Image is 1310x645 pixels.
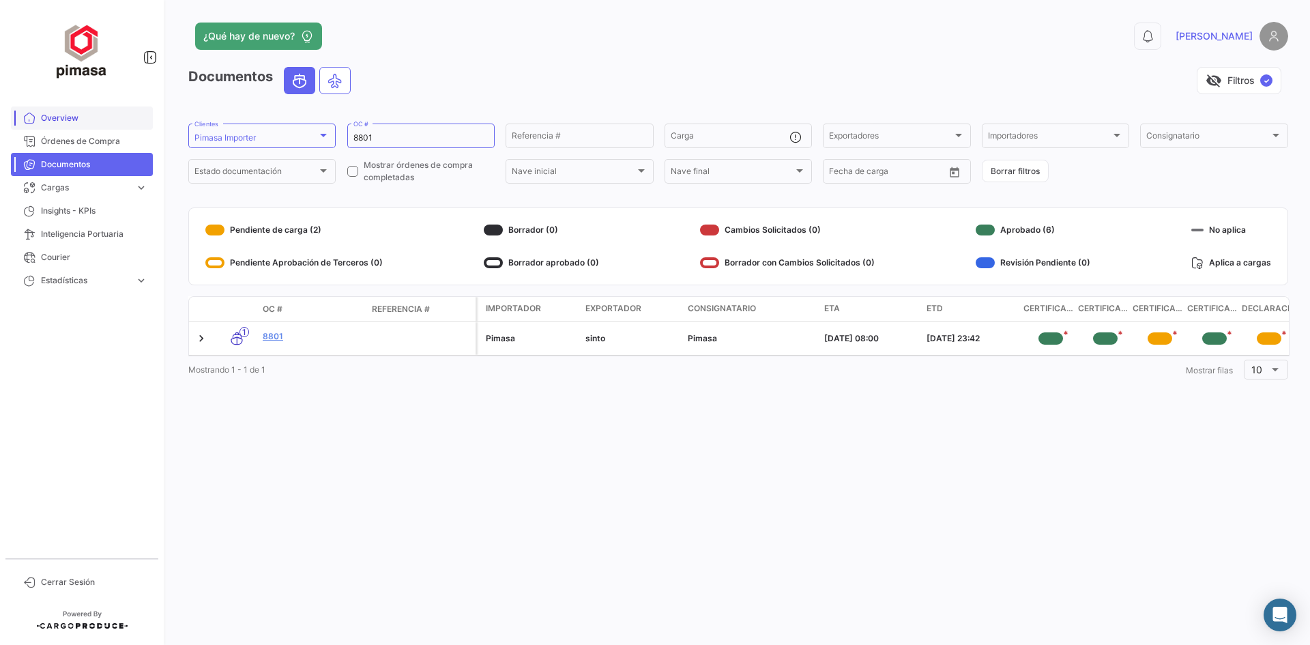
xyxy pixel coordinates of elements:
[863,169,918,178] input: Hasta
[11,246,153,269] a: Courier
[188,364,265,375] span: Mostrando 1 - 1 de 1
[366,298,476,321] datatable-header-cell: Referencia #
[41,112,147,124] span: Overview
[41,205,147,217] span: Insights - KPIs
[1133,302,1187,316] span: Certificado de Seguro
[671,169,794,178] span: Nave final
[486,302,541,315] span: Importador
[195,23,322,50] button: ¿Qué hay de nuevo?
[486,332,574,345] div: Pimasa
[1251,364,1262,375] span: 10
[976,219,1090,241] div: Aprobado (6)
[829,169,854,178] input: Desde
[135,182,147,194] span: expand_more
[41,251,147,263] span: Courier
[41,274,130,287] span: Estadísticas
[1191,252,1271,274] div: Aplica a cargas
[11,153,153,176] a: Documentos
[11,199,153,223] a: Insights - KPIs
[1186,365,1233,375] span: Mostrar filas
[512,169,635,178] span: Nave inicial
[1242,297,1296,321] datatable-header-cell: Declaracion de Ingreso
[478,297,580,321] datatable-header-cell: Importador
[239,327,249,337] span: 1
[1023,297,1078,321] datatable-header-cell: Certificado de Analisis
[1133,297,1187,321] datatable-header-cell: Certificado de Seguro
[205,252,383,274] div: Pendiente Aprobación de Terceros (0)
[700,219,875,241] div: Cambios Solicitados (0)
[824,302,840,315] span: ETA
[11,223,153,246] a: Inteligencia Portuaria
[988,133,1111,143] span: Importadores
[1146,133,1269,143] span: Consignatario
[188,67,355,94] h3: Documentos
[41,158,147,171] span: Documentos
[285,68,315,94] button: Ocean
[41,228,147,240] span: Inteligencia Portuaria
[585,332,677,345] div: sinto
[205,219,383,241] div: Pendiente de carga (2)
[1206,72,1222,89] span: visibility_off
[1078,297,1133,321] datatable-header-cell: Certificado de Origen
[1242,302,1296,316] span: Declaracion de Ingreso
[194,132,256,143] mat-select-trigger: Pimasa Importer
[1260,74,1272,87] span: ✓
[585,302,641,315] span: Exportador
[1078,302,1133,316] span: Certificado de Origen
[700,252,875,274] div: Borrador con Cambios Solicitados (0)
[41,576,147,588] span: Cerrar Sesión
[320,68,350,94] button: Air
[976,252,1090,274] div: Revisión Pendiente (0)
[819,297,921,321] datatable-header-cell: ETA
[194,332,208,345] a: Expand/Collapse Row
[1176,29,1253,43] span: [PERSON_NAME]
[1191,219,1271,241] div: No aplica
[11,130,153,153] a: Órdenes de Compra
[11,106,153,130] a: Overview
[1260,22,1288,51] img: placeholder-user.png
[921,297,1023,321] datatable-header-cell: ETD
[263,303,282,315] span: OC #
[927,302,943,315] span: ETD
[257,298,366,321] datatable-header-cell: OC #
[194,169,317,178] span: Estado documentación
[41,135,147,147] span: Órdenes de Compra
[372,303,430,315] span: Referencia #
[484,219,599,241] div: Borrador (0)
[982,160,1049,182] button: Borrar filtros
[1187,302,1242,316] span: Certificado de [PERSON_NAME]
[944,162,965,182] button: Open calendar
[682,297,819,321] datatable-header-cell: Consignatario
[216,304,257,315] datatable-header-cell: Modo de Transporte
[1264,599,1296,631] div: Abrir Intercom Messenger
[688,302,756,315] span: Consignatario
[364,159,495,184] span: Mostrar órdenes de compra completadas
[1187,297,1242,321] datatable-header-cell: Certificado de Seguro Pimasa
[688,333,717,343] span: Pimasa
[48,16,116,85] img: ff117959-d04a-4809-8d46-49844dc85631.png
[829,133,952,143] span: Exportadores
[580,297,682,321] datatable-header-cell: Exportador
[1197,67,1281,94] button: visibility_offFiltros✓
[135,274,147,287] span: expand_more
[484,252,599,274] div: Borrador aprobado (0)
[203,29,295,43] span: ¿Qué hay de nuevo?
[927,332,1018,345] div: [DATE] 23:42
[41,182,130,194] span: Cargas
[1023,302,1078,316] span: Certificado de Analisis
[824,332,916,345] div: [DATE] 08:00
[263,330,361,343] a: 8801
